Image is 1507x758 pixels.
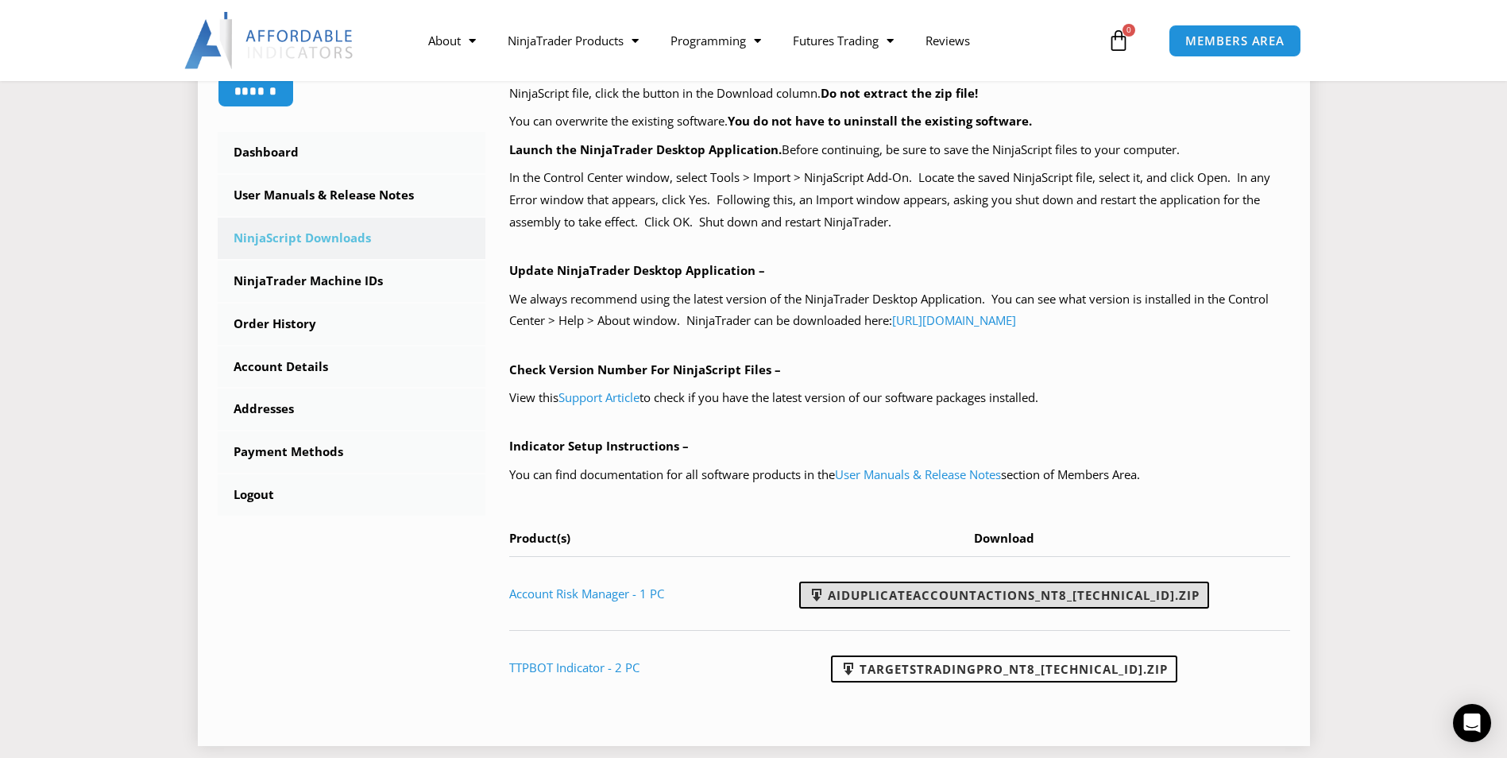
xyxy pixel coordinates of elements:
a: MEMBERS AREA [1169,25,1301,57]
p: Before continuing, be sure to save the NinjaScript files to your computer. [509,139,1290,161]
a: Account Details [218,346,486,388]
a: About [412,22,492,59]
a: Account Risk Manager - 1 PC [509,586,664,601]
a: TTPBOT Indicator - 2 PC [509,659,640,675]
a: User Manuals & Release Notes [835,466,1001,482]
a: NinjaTrader Machine IDs [218,261,486,302]
span: MEMBERS AREA [1185,35,1285,47]
a: TargetsTradingPro_NT8_[TECHNICAL_ID].zip [831,656,1177,683]
nav: Account pages [218,132,486,516]
b: Do not extract the zip file! [821,85,978,101]
a: Reviews [910,22,986,59]
a: Logout [218,474,486,516]
a: User Manuals & Release Notes [218,175,486,216]
img: LogoAI | Affordable Indicators – NinjaTrader [184,12,355,69]
b: You do not have to uninstall the existing software. [728,113,1032,129]
div: Open Intercom Messenger [1453,704,1491,742]
span: 0 [1123,24,1135,37]
a: Dashboard [218,132,486,173]
span: Product(s) [509,530,570,546]
a: Programming [655,22,777,59]
span: Download [974,530,1034,546]
p: You can overwrite the existing software. [509,110,1290,133]
p: Your purchased products with available NinjaScript downloads are listed in the table below, at th... [509,60,1290,105]
b: Update NinjaTrader Desktop Application – [509,262,765,278]
b: Check Version Number For NinjaScript Files – [509,362,781,377]
p: View this to check if you have the latest version of our software packages installed. [509,387,1290,409]
p: We always recommend using the latest version of the NinjaTrader Desktop Application. You can see ... [509,288,1290,333]
a: [URL][DOMAIN_NAME] [892,312,1016,328]
a: Order History [218,304,486,345]
a: Payment Methods [218,431,486,473]
nav: Menu [412,22,1103,59]
a: NinjaScript Downloads [218,218,486,259]
p: You can find documentation for all software products in the section of Members Area. [509,464,1290,486]
a: AIDuplicateAccountActions_NT8_[TECHNICAL_ID].zip [799,582,1209,609]
a: NinjaTrader Products [492,22,655,59]
b: Launch the NinjaTrader Desktop Application. [509,141,782,157]
a: Addresses [218,389,486,430]
a: Support Article [558,389,640,405]
a: Futures Trading [777,22,910,59]
b: Indicator Setup Instructions – [509,438,689,454]
a: 0 [1084,17,1153,64]
p: In the Control Center window, select Tools > Import > NinjaScript Add-On. Locate the saved NinjaS... [509,167,1290,234]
